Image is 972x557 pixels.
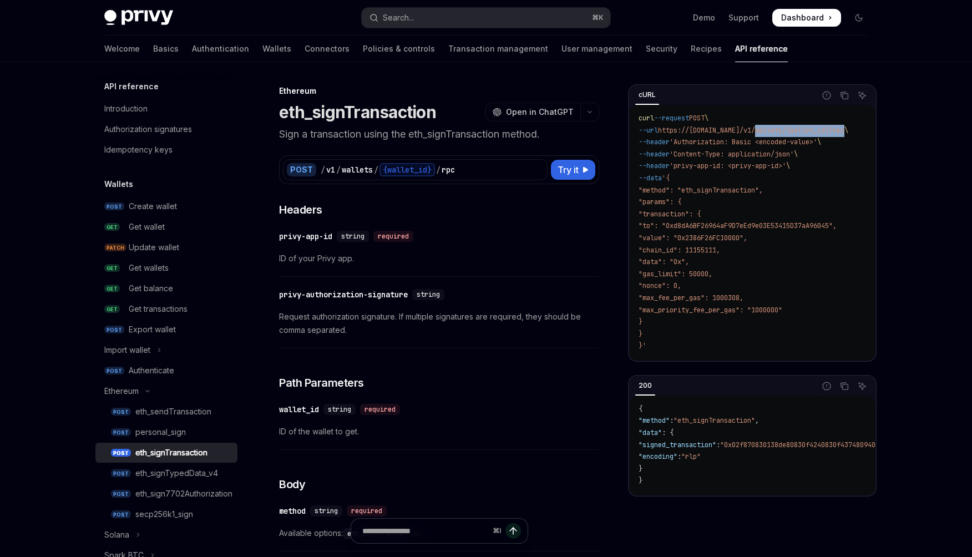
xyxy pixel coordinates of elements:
span: POST [111,469,131,478]
span: POST [104,326,124,334]
span: 'Content-Type: application/json' [670,150,794,159]
span: "encoding" [639,452,677,461]
a: POSTeth_signTypedData_v4 [95,463,237,483]
div: {wallet_id} [379,163,435,176]
span: "gas_limit": 50000, [639,270,712,278]
span: \ [844,126,848,135]
span: POST [111,408,131,416]
span: "transaction": { [639,210,701,219]
div: / [336,164,341,175]
span: POST [104,367,124,375]
span: PATCH [104,244,126,252]
span: \ [794,150,798,159]
span: Try it [558,163,579,176]
span: "chain_id": 11155111, [639,246,720,255]
a: GETGet balance [95,278,237,298]
div: method [279,505,306,517]
div: Idempotency keys [104,143,173,156]
a: Recipes [691,36,722,62]
div: / [374,164,378,175]
div: required [373,231,413,242]
img: dark logo [104,10,173,26]
span: "signed_transaction" [639,440,716,449]
span: : [670,416,674,425]
div: secp256k1_sign [135,508,193,521]
a: Authentication [192,36,249,62]
span: string [315,507,338,515]
span: Path Parameters [279,375,364,391]
span: string [341,232,364,241]
button: Report incorrect code [819,379,834,393]
div: v1 [326,164,335,175]
div: personal_sign [135,426,186,439]
div: eth_signTypedData_v4 [135,467,218,480]
a: POSTExport wallet [95,320,237,340]
button: Ask AI [855,379,869,393]
a: Welcome [104,36,140,62]
div: cURL [635,88,659,102]
span: } [639,464,642,473]
span: "eth_signTransaction" [674,416,755,425]
span: string [417,290,440,299]
button: Copy the contents from the code block [837,88,852,103]
span: POST [111,510,131,519]
div: Authorization signatures [104,123,192,136]
button: Report incorrect code [819,88,834,103]
div: eth_sign7702Authorization [135,487,232,500]
h5: API reference [104,80,159,93]
div: Export wallet [129,323,176,336]
div: Ethereum [279,85,599,97]
a: Connectors [305,36,350,62]
span: GET [104,264,120,272]
span: "method": "eth_signTransaction", [639,186,763,195]
span: { [639,404,642,413]
a: Support [728,12,759,23]
span: : [677,452,681,461]
span: "max_fee_per_gas": 1000308, [639,293,743,302]
div: 200 [635,379,655,392]
h1: eth_signTransaction [279,102,436,122]
div: wallet_id [279,404,319,415]
span: POST [111,449,131,457]
a: API reference [735,36,788,62]
span: Dashboard [781,12,824,23]
span: POST [111,490,131,498]
div: Authenticate [129,364,174,377]
span: --url [639,126,658,135]
a: POSTsecp256k1_sign [95,504,237,524]
button: Copy the contents from the code block [837,379,852,393]
span: \ [705,114,708,123]
a: Transaction management [448,36,548,62]
div: Ethereum [104,384,139,398]
a: Policies & controls [363,36,435,62]
a: POSTCreate wallet [95,196,237,216]
div: eth_sendTransaction [135,405,211,418]
a: GETGet wallets [95,258,237,278]
div: Get wallet [129,220,165,234]
div: eth_signTransaction [135,446,207,459]
span: "method" [639,416,670,425]
button: Open search [362,8,610,28]
span: "rlp" [681,452,701,461]
span: string [328,405,351,414]
span: GET [104,305,120,313]
div: privy-authorization-signature [279,289,408,300]
span: 'privy-app-id: <privy-app-id>' [670,161,786,170]
a: POSTeth_sign7702Authorization [95,484,237,504]
div: wallets [342,164,373,175]
a: Idempotency keys [95,140,237,160]
button: Toggle Solana section [95,525,237,545]
a: POSTAuthenticate [95,361,237,381]
span: Request authorization signature. If multiple signatures are required, they should be comma separa... [279,310,599,337]
span: \ [817,138,821,146]
p: Sign a transaction using the eth_signTransaction method. [279,126,599,142]
div: Create wallet [129,200,177,213]
button: Toggle dark mode [850,9,868,27]
a: POSTpersonal_sign [95,422,237,442]
span: } [639,476,642,485]
span: 'Authorization: Basic <encoded-value>' [670,138,817,146]
div: Update wallet [129,241,179,254]
span: curl [639,114,654,123]
span: "nonce": 0, [639,281,681,290]
div: POST [287,163,316,176]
